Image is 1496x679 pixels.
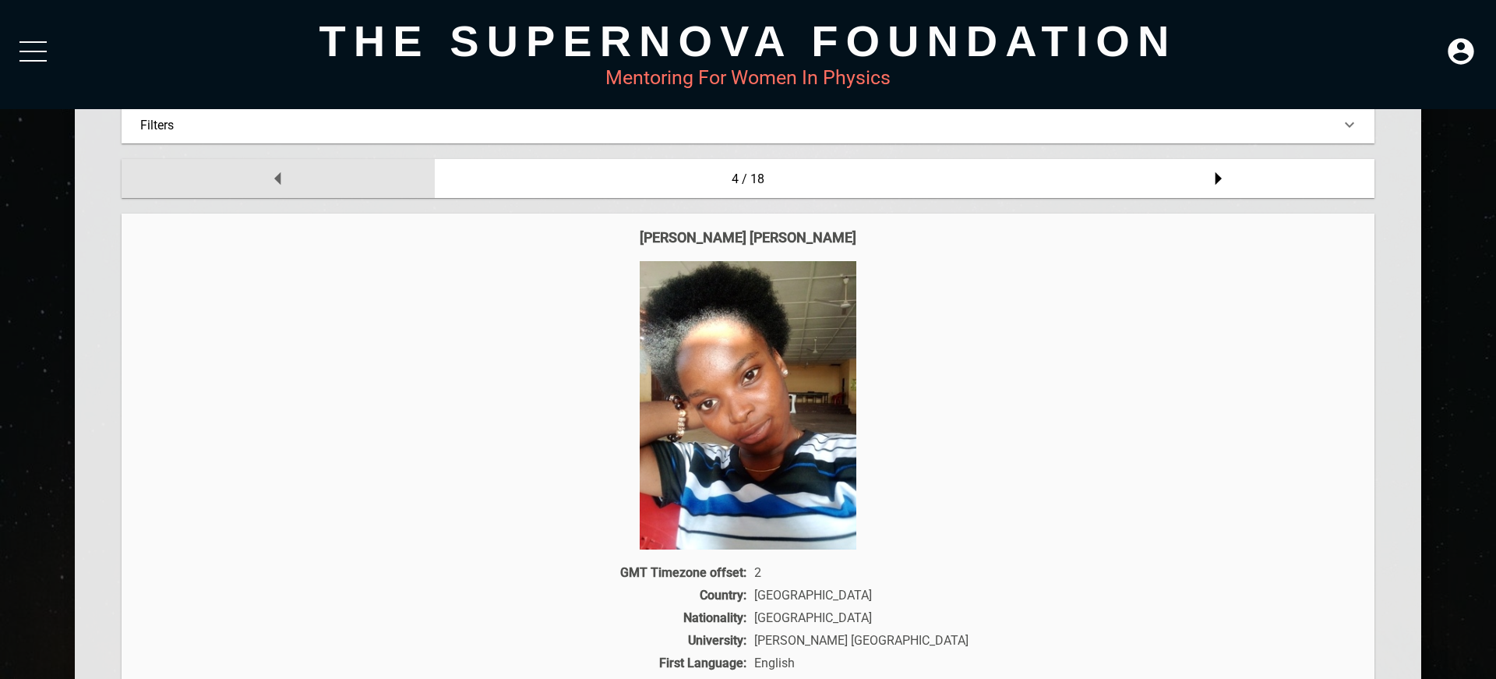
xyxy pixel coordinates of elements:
div: [PERSON_NAME] [GEOGRAPHIC_DATA] [750,633,1360,648]
div: English [750,656,1360,670]
div: 2 [750,565,1360,580]
div: Mentoring For Women In Physics [75,66,1421,89]
div: [GEOGRAPHIC_DATA] [750,588,1360,603]
div: First Language: [137,656,750,670]
div: The Supernova Foundation [75,16,1421,66]
div: GMT Timezone offset: [137,565,750,580]
div: 4 / 18 [435,159,1061,198]
div: Country: [137,588,750,603]
div: Filters [122,106,1374,143]
div: Nationality: [137,610,750,625]
div: University: [137,633,750,648]
div: [PERSON_NAME] [PERSON_NAME] [137,229,1359,246]
div: Filters [140,118,1356,133]
div: [GEOGRAPHIC_DATA] [750,610,1360,625]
